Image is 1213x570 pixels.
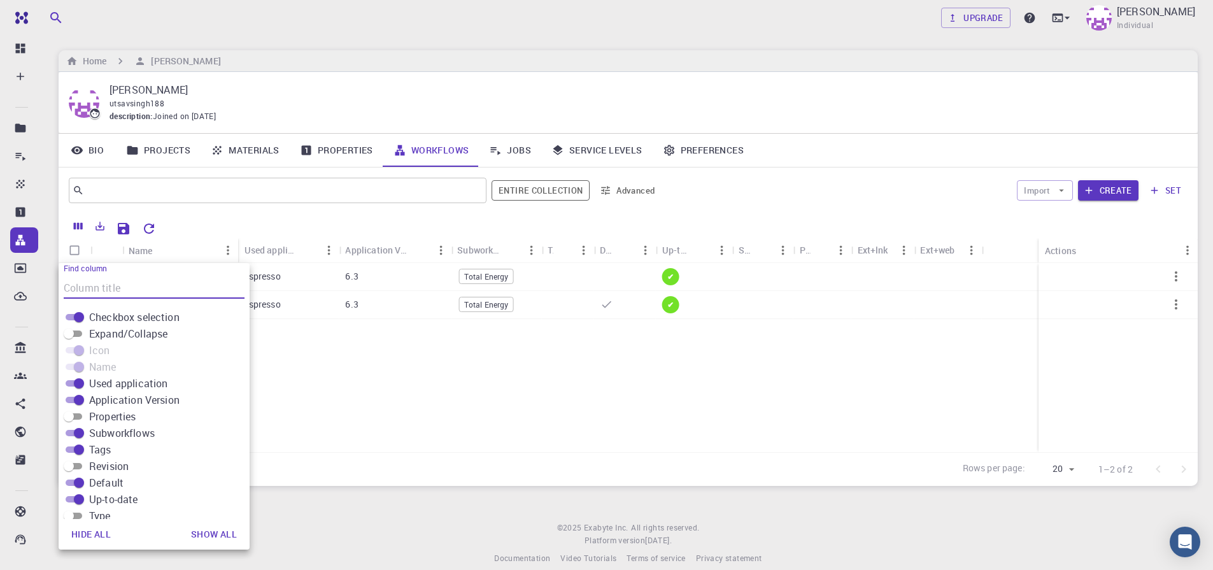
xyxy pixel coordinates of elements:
span: Checkbox selection [89,310,180,325]
h6: Home [78,54,106,68]
div: Subworkflows [457,238,500,262]
span: Filter throughout whole library including sets (folders) [492,180,590,201]
p: 6.3 [345,270,358,283]
a: Properties [290,134,383,167]
button: Menu [430,240,451,260]
a: Workflows [383,134,479,167]
span: utsavsingh188 [110,98,164,108]
p: espresso [245,270,281,283]
span: Type [89,508,111,524]
button: Sort [692,240,712,260]
button: Menu [893,240,914,260]
span: Used application [89,376,167,391]
span: Terms of service [627,553,685,563]
a: Video Tutorials [560,552,616,565]
div: Ext+lnk [858,238,888,262]
button: Save Explorer Settings [111,216,136,241]
a: Documentation [494,552,550,565]
span: Up-to-date [89,492,138,507]
input: Column title [64,278,245,299]
span: Icon [89,343,110,358]
span: Subworkflows [89,425,155,441]
div: Application Version [339,238,451,262]
span: Total Energy [460,299,513,310]
a: Service Levels [541,134,653,167]
a: [DATE]. [645,534,672,547]
button: Hide all [61,522,121,547]
div: Tags [548,238,553,262]
span: ✔ [662,271,679,282]
button: Sort [753,240,773,260]
button: Menu [961,240,981,260]
a: Upgrade [941,8,1011,28]
div: Ext+web [920,238,954,262]
div: Columns [59,263,250,550]
span: Privacy statement [696,553,762,563]
div: Up-to-date [656,238,732,262]
button: Sort [410,240,430,260]
span: Tags [89,442,111,457]
span: Platform version [585,534,645,547]
div: 20 [1030,460,1078,478]
span: All rights reserved. [631,522,699,534]
a: Projects [116,134,201,167]
span: Joined on [DATE] [153,110,216,123]
button: Menu [218,240,238,260]
div: Used application [238,238,339,262]
span: Individual [1117,19,1153,32]
button: Columns [67,216,89,236]
div: Open Intercom Messenger [1170,527,1200,557]
img: logo [10,11,28,24]
div: Used application [245,238,299,262]
div: Ext+web [914,238,981,262]
div: Ext+lnk [851,238,914,262]
div: Subworkflows [451,238,541,262]
a: Privacy statement [696,552,762,565]
button: Export [89,216,111,236]
div: Default [600,238,615,262]
nav: breadcrumb [64,54,223,68]
div: Public [800,238,811,262]
div: Application Version [345,238,410,262]
span: ✔ [662,299,679,310]
a: Terms of service [627,552,685,565]
img: UTSAV SINGH [1086,5,1112,31]
span: Exabyte Inc. [584,522,628,532]
button: Sort [811,240,831,260]
button: Sort [615,240,635,260]
span: Video Tutorials [560,553,616,563]
button: Menu [712,240,732,260]
p: [PERSON_NAME] [110,82,1177,97]
div: Actions [1039,238,1198,263]
a: Exabyte Inc. [584,522,628,534]
span: Revision [89,459,129,474]
div: Public [793,238,851,262]
a: Jobs [479,134,541,167]
span: © 2025 [557,522,584,534]
span: Application Version [89,392,180,408]
p: 1–2 of 2 [1098,463,1133,476]
div: Shared [739,238,753,262]
button: Show all [181,522,247,547]
span: description : [110,110,153,123]
button: Sort [298,240,318,260]
div: Default [593,238,656,262]
div: Up-to-date [662,238,692,262]
span: Default [89,475,124,490]
h6: [PERSON_NAME] [146,54,220,68]
p: Rows per page: [963,462,1025,476]
span: Expand/Collapse [89,326,167,341]
span: [DATE] . [645,535,672,545]
p: [PERSON_NAME] [1117,4,1195,19]
button: Sort [500,240,521,260]
span: Documentation [494,553,550,563]
button: Entire collection [492,180,590,201]
label: Find column [64,263,107,274]
div: Name [122,238,238,263]
button: Menu [1177,240,1198,260]
button: Create [1078,180,1139,201]
div: Name [129,238,153,263]
div: Actions [1045,238,1076,263]
button: Menu [318,240,339,260]
button: Menu [635,240,656,260]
